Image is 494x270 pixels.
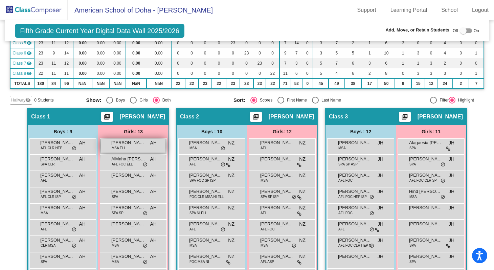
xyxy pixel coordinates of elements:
td: 3 [313,48,329,58]
td: 24 [437,78,453,89]
span: AH [79,204,86,211]
span: [PERSON_NAME]-Kiss [111,188,145,195]
span: [PERSON_NAME] [260,156,294,162]
td: 23 [253,78,266,89]
td: 22 [266,68,279,78]
td: 6 [378,58,395,68]
td: 0 [425,48,437,58]
span: AH [79,139,86,147]
mat-icon: picture_as_pdf [103,113,111,123]
td: 6 [378,38,395,48]
mat-icon: visibility [26,61,32,66]
span: Class 7 [13,60,26,66]
mat-radio-group: Select an option [86,97,228,104]
td: 0 [226,58,240,68]
td: 3 [411,48,425,58]
td: LilliAnn Lucas - No Class Name [10,58,34,68]
td: 23 [226,38,240,48]
td: 4 [437,38,453,48]
span: Sort: [233,97,245,103]
td: 0 [171,48,185,58]
td: 0.00 [126,58,147,68]
td: 23 [34,48,47,58]
td: 0 [302,38,313,48]
span: [PERSON_NAME] [111,139,145,146]
td: 0.00 [73,38,92,48]
td: 0.00 [126,48,147,58]
span: AFL [41,178,47,183]
td: 0 [266,38,279,48]
td: 71 [279,78,291,89]
span: JH [449,204,454,211]
td: 7 [469,78,484,89]
td: 23 [199,78,212,89]
td: 1 [469,48,484,58]
span: SPA SP [112,210,123,216]
span: SPA FOC SP ISP [189,178,216,183]
span: do_not_disturb_alt [441,178,445,184]
span: [PERSON_NAME] [111,204,145,211]
td: 0.00 [147,38,171,48]
span: [PERSON_NAME] [40,204,74,211]
span: Class 3 [329,113,348,120]
td: 180 [34,78,47,89]
td: 14 [60,48,73,58]
td: 0 [453,48,469,58]
td: 38 [345,78,362,89]
td: 0 [226,68,240,78]
td: 7 [329,38,344,48]
span: do_not_disturb_alt [143,162,148,167]
td: 0.00 [147,48,171,58]
td: 0 [253,38,266,48]
mat-icon: picture_as_pdf [252,113,260,123]
span: [PERSON_NAME] [260,172,294,179]
td: 4 [437,48,453,58]
span: NZ [228,188,234,195]
td: 23 [34,58,47,68]
span: AH [79,172,86,179]
td: 9 [279,48,291,58]
span: AH [150,204,157,211]
span: AFL [261,145,267,151]
td: 0 [185,68,199,78]
td: 5 [345,48,362,58]
span: JH [449,172,454,179]
td: 4 [329,68,344,78]
a: Logout [467,5,494,16]
span: AH [150,139,157,147]
td: 11 [279,68,291,78]
td: 3 [395,38,411,48]
td: 0 [185,58,199,68]
td: 2 [345,38,362,48]
span: do_not_disturb_alt [72,195,76,200]
td: 0.00 [147,58,171,68]
span: MSA [41,210,48,216]
td: 0.00 [109,48,126,58]
td: NaN [109,78,126,89]
span: Show: [86,97,101,103]
td: 84 [47,78,60,89]
td: 11 [47,38,60,48]
span: do_not_disturb_alt [221,162,225,167]
td: 0.00 [92,68,109,78]
td: 0.00 [126,68,147,78]
span: MSA [189,145,197,151]
mat-icon: visibility [26,71,32,76]
span: NZ [299,156,306,163]
td: 0 [212,68,226,78]
span: AlMaha [PERSON_NAME] [111,156,145,162]
div: Filter [437,97,449,103]
span: [PERSON_NAME] [40,156,74,162]
td: 0 [302,48,313,58]
span: [PERSON_NAME] [269,113,314,120]
span: [PERSON_NAME] [409,156,443,162]
span: American School of Doha - [PERSON_NAME] [68,5,213,16]
td: 23 [253,58,266,68]
span: Add, Move, or Retain Students [385,27,449,33]
span: SPA SP ASP [338,162,358,167]
span: do_not_disturb_alt [221,146,225,151]
span: [PERSON_NAME] [418,113,463,120]
td: 17 [361,78,378,89]
td: 0 [411,38,425,48]
span: AFL FOC ELL [112,162,133,167]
